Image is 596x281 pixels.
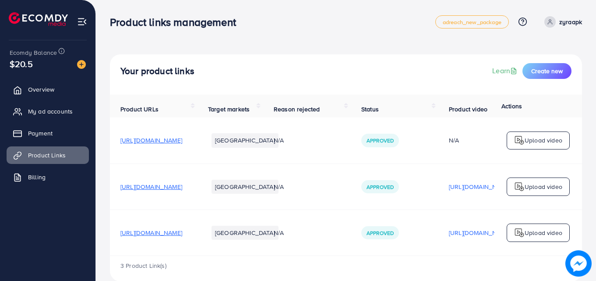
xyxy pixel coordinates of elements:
[449,136,511,145] div: N/A
[525,228,562,238] p: Upload video
[120,136,182,145] span: [URL][DOMAIN_NAME]
[522,63,571,79] button: Create new
[7,81,89,98] a: Overview
[435,15,509,28] a: adreach_new_package
[367,137,394,144] span: Approved
[28,173,46,181] span: Billing
[120,261,166,270] span: 3 Product Link(s)
[10,48,57,57] span: Ecomdy Balance
[77,60,86,69] img: image
[7,146,89,164] a: Product Links
[9,12,68,26] img: logo
[274,228,284,237] span: N/A
[212,226,279,240] li: [GEOGRAPHIC_DATA]
[274,182,284,191] span: N/A
[449,228,511,238] p: [URL][DOMAIN_NAME]
[120,182,182,191] span: [URL][DOMAIN_NAME]
[28,85,54,94] span: Overview
[565,250,592,277] img: image
[514,228,525,238] img: logo
[110,16,243,28] h3: Product links management
[361,105,379,114] span: Status
[212,180,279,194] li: [GEOGRAPHIC_DATA]
[28,129,53,138] span: Payment
[208,105,250,114] span: Target markets
[274,136,284,145] span: N/A
[492,66,519,76] a: Learn
[77,17,87,27] img: menu
[10,57,33,70] span: $20.5
[541,16,582,28] a: zyraapk
[525,181,562,192] p: Upload video
[449,181,511,192] p: [URL][DOMAIN_NAME]
[514,135,525,146] img: logo
[531,67,563,75] span: Create new
[449,105,487,114] span: Product video
[120,66,194,77] h4: Your product links
[274,105,320,114] span: Reason rejected
[212,133,279,147] li: [GEOGRAPHIC_DATA]
[559,17,582,27] p: zyraapk
[525,135,562,146] p: Upload video
[7,103,89,120] a: My ad accounts
[28,107,73,116] span: My ad accounts
[120,105,159,114] span: Product URLs
[514,181,525,192] img: logo
[28,151,66,160] span: Product Links
[7,124,89,142] a: Payment
[120,228,182,237] span: [URL][DOMAIN_NAME]
[367,229,394,237] span: Approved
[443,19,501,25] span: adreach_new_package
[7,168,89,186] a: Billing
[501,102,522,110] span: Actions
[367,183,394,191] span: Approved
